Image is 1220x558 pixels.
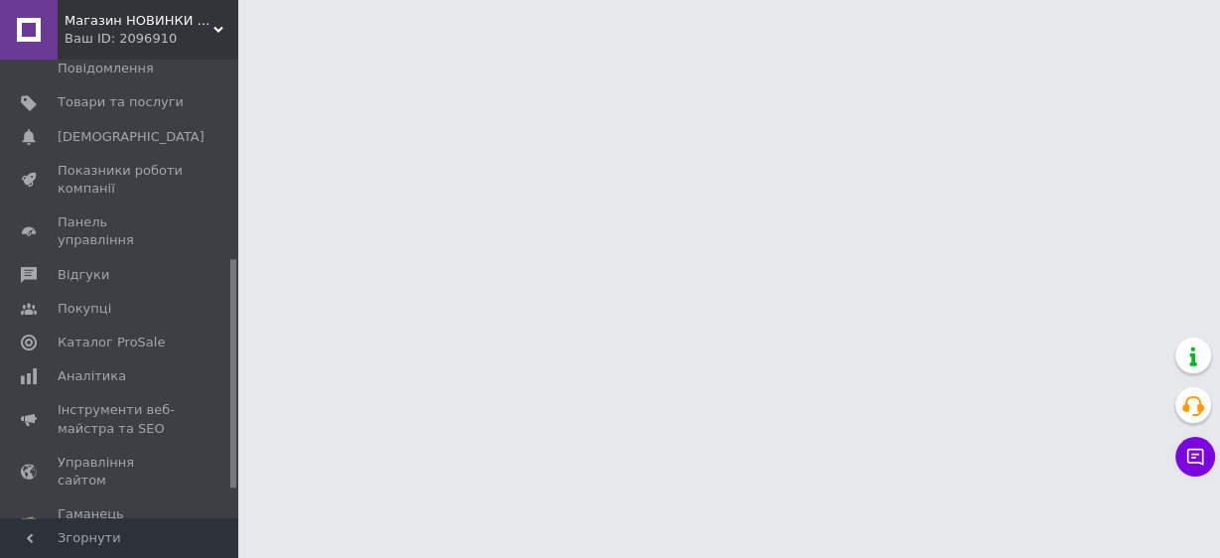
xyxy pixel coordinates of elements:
[58,454,184,489] span: Управління сайтом
[1175,437,1215,477] button: Чат з покупцем
[58,367,126,385] span: Аналітика
[58,505,184,541] span: Гаманець компанії
[58,60,154,77] span: Повідомлення
[58,266,109,284] span: Відгуки
[58,93,184,111] span: Товари та послуги
[65,12,213,30] span: Магазин НОВИНКИ - стильні рюкзаки та ляльки Реборн
[58,334,165,351] span: Каталог ProSale
[58,300,111,318] span: Покупці
[58,213,184,249] span: Панель управління
[58,128,204,146] span: [DEMOGRAPHIC_DATA]
[58,162,184,198] span: Показники роботи компанії
[65,30,238,48] div: Ваш ID: 2096910
[58,401,184,437] span: Інструменти веб-майстра та SEO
